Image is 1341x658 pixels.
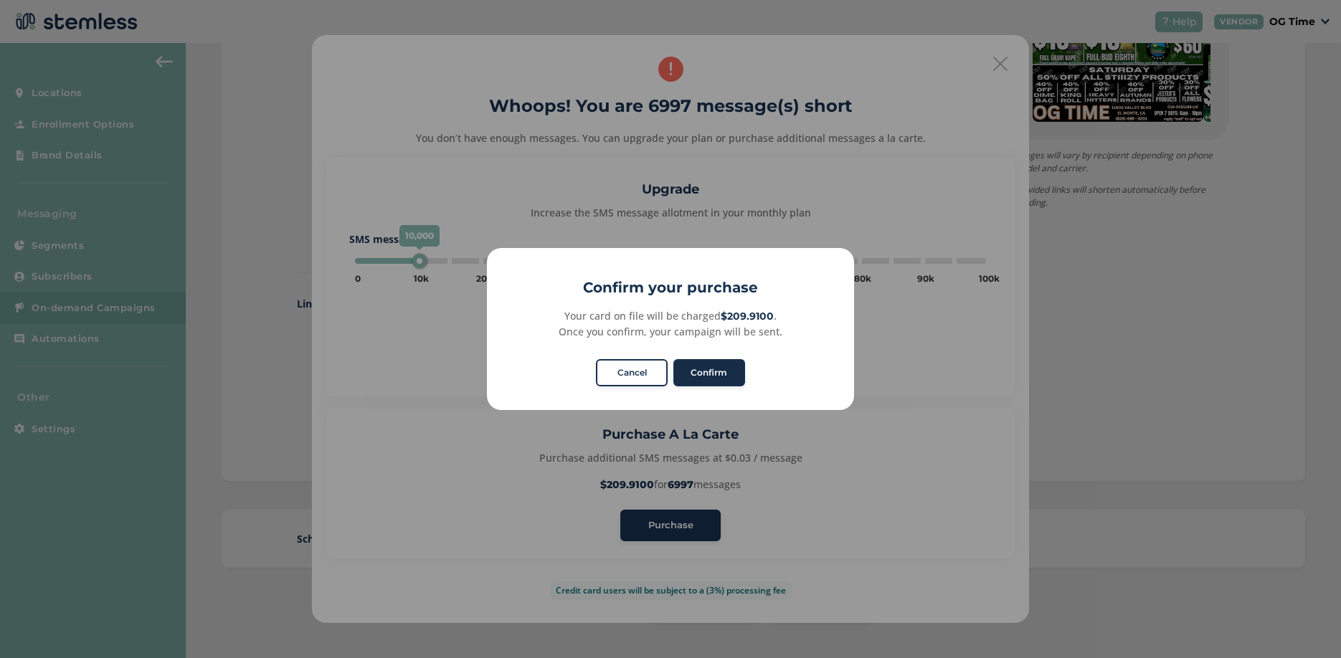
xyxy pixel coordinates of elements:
[673,359,745,386] button: Confirm
[1269,589,1341,658] iframe: Chat Widget
[503,308,838,339] div: Your card on file will be charged . Once you confirm, your campaign will be sent.
[721,310,774,323] strong: $209.9100
[487,277,854,298] h2: Confirm your purchase
[596,359,668,386] button: Cancel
